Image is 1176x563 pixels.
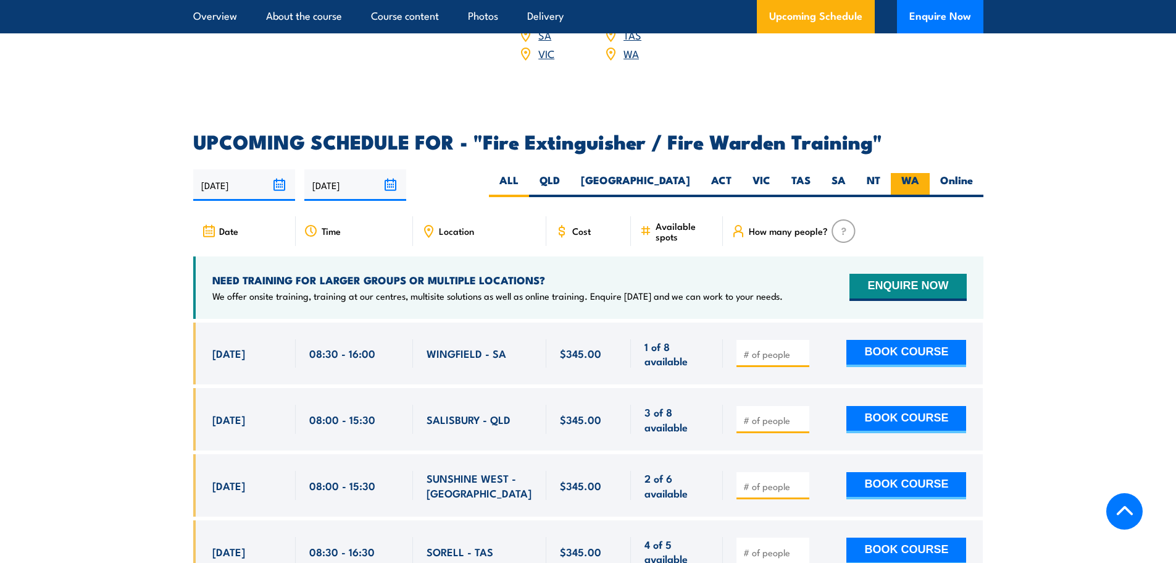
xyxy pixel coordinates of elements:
span: 1 of 8 available [644,339,709,368]
h2: UPCOMING SCHEDULE FOR - "Fire Extinguisher / Fire Warden Training" [193,132,983,150]
span: [DATE] [212,346,245,360]
span: SORELL - TAS [427,544,493,559]
span: 08:00 - 15:30 [309,412,375,426]
input: To date [304,169,406,201]
span: Available spots [656,221,714,242]
label: VIC [742,173,781,197]
label: TAS [781,173,821,197]
span: 08:30 - 16:00 [309,346,375,360]
input: From date [193,169,295,201]
span: 08:30 - 16:30 [309,544,375,559]
button: BOOK COURSE [846,340,966,367]
a: TAS [623,27,641,42]
label: QLD [529,173,570,197]
span: [DATE] [212,412,245,426]
label: ACT [701,173,742,197]
span: Cost [572,226,591,236]
span: $345.00 [560,478,601,493]
span: Date [219,226,238,236]
p: We offer onsite training, training at our centres, multisite solutions as well as online training... [212,290,783,302]
a: WA [623,46,639,61]
button: BOOK COURSE [846,472,966,499]
span: [DATE] [212,478,245,493]
input: # of people [743,414,805,426]
button: BOOK COURSE [846,406,966,433]
input: # of people [743,480,805,493]
label: WA [891,173,930,197]
a: SA [538,27,551,42]
label: [GEOGRAPHIC_DATA] [570,173,701,197]
input: # of people [743,348,805,360]
label: Online [930,173,983,197]
label: SA [821,173,856,197]
h4: NEED TRAINING FOR LARGER GROUPS OR MULTIPLE LOCATIONS? [212,273,783,287]
label: ALL [489,173,529,197]
button: ENQUIRE NOW [849,274,966,301]
span: 2 of 6 available [644,471,709,500]
label: NT [856,173,891,197]
span: SALISBURY - QLD [427,412,511,426]
span: Time [322,226,341,236]
span: SUNSHINE WEST - [GEOGRAPHIC_DATA] [427,471,533,500]
span: 3 of 8 available [644,405,709,434]
input: # of people [743,546,805,559]
span: $345.00 [560,412,601,426]
span: WINGFIELD - SA [427,346,506,360]
a: VIC [538,46,554,61]
span: How many people? [749,226,828,236]
span: Location [439,226,474,236]
span: 08:00 - 15:30 [309,478,375,493]
span: [DATE] [212,544,245,559]
span: $345.00 [560,346,601,360]
span: $345.00 [560,544,601,559]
